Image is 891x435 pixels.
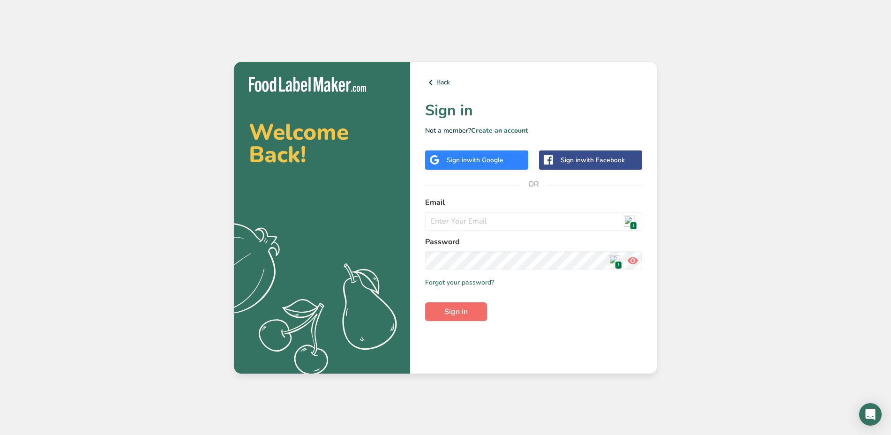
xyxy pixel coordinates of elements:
[471,126,528,135] a: Create an account
[425,236,642,247] label: Password
[561,155,625,165] div: Sign in
[249,121,395,166] h2: Welcome Back!
[615,261,622,269] span: 1
[467,156,503,165] span: with Google
[425,302,487,321] button: Sign in
[249,77,366,92] img: Food Label Maker
[859,403,882,426] div: Open Intercom Messenger
[425,99,642,122] h1: Sign in
[520,170,548,198] span: OR
[609,255,620,266] img: npw-badge-icon.svg
[425,277,494,287] a: Forgot your password?
[425,126,642,135] p: Not a member?
[425,212,642,231] input: Enter Your Email
[630,222,637,230] span: 1
[444,306,468,317] span: Sign in
[447,155,503,165] div: Sign in
[425,197,642,208] label: Email
[425,77,642,88] a: Back
[581,156,625,165] span: with Facebook
[624,216,635,227] img: npw-badge-icon.svg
